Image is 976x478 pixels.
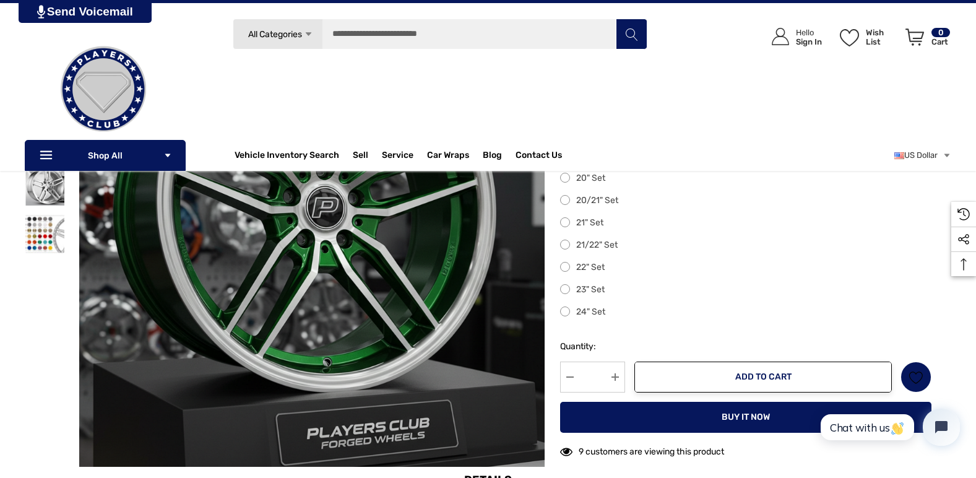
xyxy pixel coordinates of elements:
[909,370,923,385] svg: Wish List
[560,339,625,354] label: Quantity:
[807,398,970,456] iframe: Tidio Chat
[560,260,931,275] label: 22" Set
[25,214,64,253] img: Players Club 5 U Monoblock Wheels
[560,238,931,253] label: 21/22" Set
[840,29,859,46] svg: Wish List
[866,28,899,46] p: Wish List
[772,28,789,45] svg: Icon User Account
[25,167,64,206] img: Players Club 5 U Monoblock Wheels
[560,171,931,186] label: 20" Set
[560,440,724,459] div: 9 customers are viewing this product
[483,150,502,163] a: Blog
[516,150,562,163] a: Contact Us
[38,149,57,163] svg: Icon Line
[931,28,950,37] p: 0
[25,140,186,171] p: Shop All
[41,27,165,151] img: Players Club | Cars For Sale
[957,208,970,220] svg: Recently Viewed
[235,150,339,163] a: Vehicle Inventory Search
[931,37,950,46] p: Cart
[163,151,172,160] svg: Icon Arrow Down
[758,15,828,58] a: Sign in
[634,362,892,393] button: Add to Cart
[560,193,931,208] label: 20/21" Set
[233,19,322,50] a: All Categories Icon Arrow Down Icon Arrow Up
[616,19,647,50] button: Search
[796,28,822,37] p: Hello
[353,150,368,163] span: Sell
[900,15,951,64] a: Cart with 0 items
[560,305,931,319] label: 24" Set
[957,233,970,246] svg: Social Media
[560,402,931,433] button: Buy it now
[894,143,951,168] a: USD
[382,150,413,163] a: Service
[900,362,931,393] a: Wish List
[427,143,483,168] a: Car Wraps
[560,282,931,297] label: 23" Set
[834,15,900,58] a: Wish List Wish List
[905,28,924,46] svg: Review Your Cart
[951,258,976,271] svg: Top
[304,30,313,39] svg: Icon Arrow Down
[248,29,301,40] span: All Categories
[353,143,382,168] a: Sell
[560,215,931,230] label: 21" Set
[796,37,822,46] p: Sign In
[37,5,45,19] img: PjwhLS0gR2VuZXJhdG9yOiBHcmF2aXQuaW8gLS0+PHN2ZyB4bWxucz0iaHR0cDovL3d3dy53My5vcmcvMjAwMC9zdmciIHhtb...
[427,150,469,163] span: Car Wraps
